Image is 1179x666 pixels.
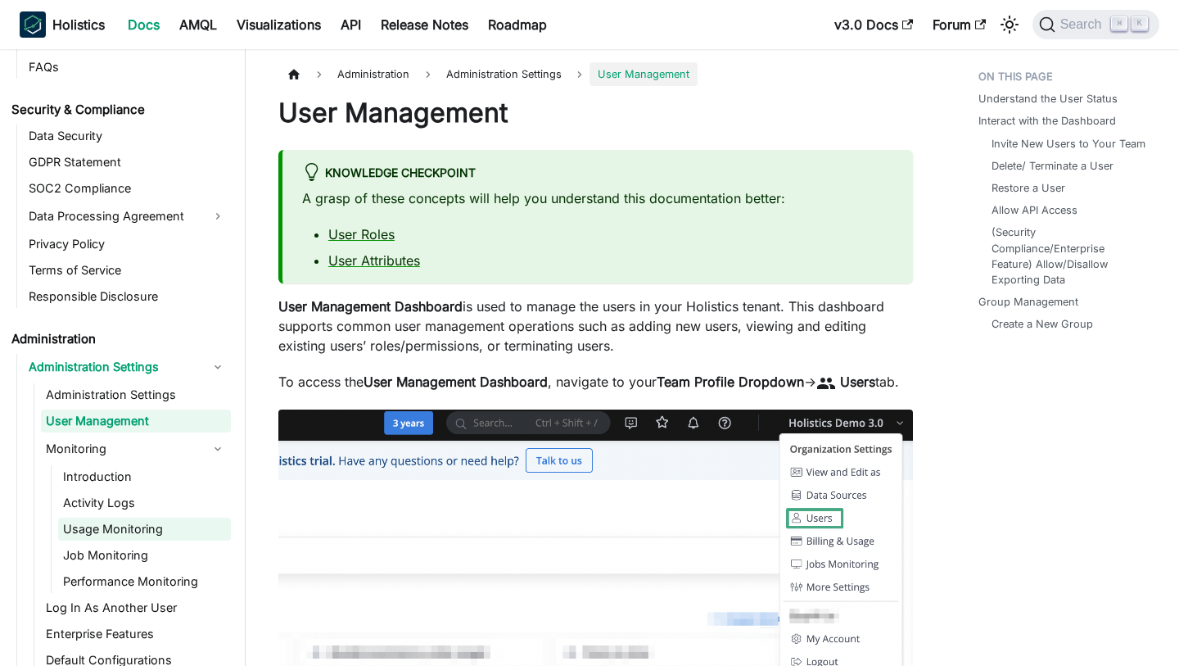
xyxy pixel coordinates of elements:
img: Holistics [20,11,46,38]
a: AMQL [169,11,227,38]
a: Data Security [24,125,231,147]
h1: User Management [278,97,913,129]
p: is used to manage the users in your Holistics tenant. This dashboard supports common user managem... [278,297,913,356]
strong: Users [840,374,875,390]
button: Switch between dark and light mode (currently light mode) [996,11,1023,38]
a: Docs [118,11,169,38]
a: Delete/ Terminate a User [992,158,1113,174]
a: Create a New Group [992,316,1093,332]
a: Home page [278,62,309,86]
span: Administration Settings [438,62,570,86]
strong: User Management Dashboard [364,374,548,390]
p: To access the , navigate to your -> tab. [278,372,913,393]
nav: Breadcrumbs [278,62,913,86]
a: Group Management [978,294,1078,310]
a: User Management [41,410,231,433]
strong: User Management Dashboard [278,298,463,315]
strong: Team Profile Dropdown [657,374,804,390]
a: GDPR Statement [24,151,231,174]
a: Interact with the Dashboard [978,113,1116,129]
a: v3.0 Docs [824,11,923,38]
kbd: ⌘ [1111,16,1127,31]
a: Activity Logs [58,492,231,514]
span: people [816,374,836,393]
a: Job Monitoring [58,544,231,567]
a: Restore a User [992,180,1065,196]
a: Terms of Service [24,259,231,282]
a: Privacy Policy [24,233,231,256]
a: Administration Settings [24,354,231,380]
a: Forum [923,11,996,38]
a: Invite New Users to Your Team [992,136,1145,152]
a: Allow API Access [992,202,1077,218]
kbd: K [1132,16,1148,31]
a: Security & Compliance [7,98,231,121]
a: Data Processing Agreement [24,203,231,229]
a: SOC2 Compliance [24,177,231,200]
a: Administration Settings [41,383,231,406]
a: Roadmap [478,11,557,38]
span: User Management [589,62,698,86]
div: Knowledge Checkpoint [302,163,893,184]
a: Introduction [58,465,231,488]
span: Search [1055,17,1112,32]
a: FAQs [24,56,231,79]
a: Log In As Another User [41,596,231,619]
a: Visualizations [227,11,331,38]
a: Monitoring [41,436,231,462]
button: Search (Command+K) [1032,10,1159,39]
b: Holistics [52,15,105,34]
a: User Roles [328,226,395,242]
span: Administration [329,62,418,86]
a: (Security Compliance/Enterprise Feature) Allow/Disallow Exporting Data [992,224,1146,288]
a: User Attributes [328,252,420,269]
a: Release Notes [371,11,478,38]
a: Understand the User Status [978,91,1118,106]
a: Enterprise Features [41,623,231,646]
a: API [331,11,371,38]
a: Administration [7,328,231,351]
a: Responsible Disclosure [24,285,231,308]
p: A grasp of these concepts will help you understand this documentation better: [302,188,893,208]
a: Usage Monitoring [58,518,231,541]
a: Performance Monitoring [58,570,231,593]
a: HolisticsHolistics [20,11,105,38]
